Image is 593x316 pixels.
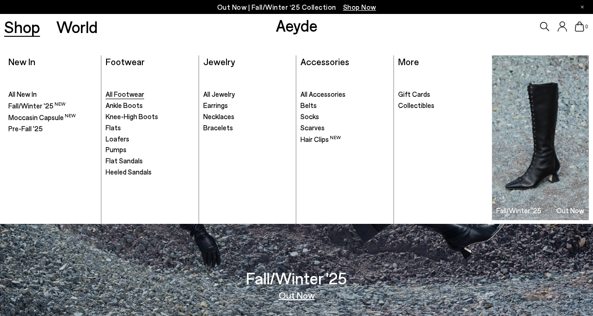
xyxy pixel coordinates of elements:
[556,207,584,214] h3: Out Now
[56,19,98,35] a: World
[106,134,129,143] span: Loafers
[276,15,318,35] a: Aeyde
[203,101,292,110] a: Earrings
[8,56,35,67] a: New In
[203,90,292,99] a: All Jewelry
[300,56,349,67] a: Accessories
[279,290,315,300] a: Out Now
[203,112,292,121] a: Necklaces
[300,101,317,109] span: Belts
[203,123,292,133] a: Bracelets
[492,55,589,220] img: Group_1295_900x.jpg
[8,113,97,122] a: Moccasin Capsule
[8,101,66,110] span: Fall/Winter '25
[300,135,341,143] span: Hair Clips
[398,101,487,110] a: Collectibles
[575,21,584,32] a: 0
[398,56,419,67] a: More
[300,134,389,144] a: Hair Clips
[106,90,144,98] span: All Footwear
[106,134,194,144] a: Loafers
[246,270,347,286] h3: Fall/Winter '25
[398,101,434,109] span: Collectibles
[8,124,97,134] a: Pre-Fall '25
[106,168,152,176] span: Heeled Sandals
[106,90,194,99] a: All Footwear
[106,156,143,165] span: Flat Sandals
[496,207,541,214] h3: Fall/Winter '25
[8,113,76,121] span: Moccasin Capsule
[343,3,376,11] span: Navigate to /collections/new-in
[203,123,233,132] span: Bracelets
[300,112,389,121] a: Socks
[106,101,143,109] span: Ankle Boots
[106,156,194,166] a: Flat Sandals
[106,123,121,132] span: Flats
[106,56,145,67] a: Footwear
[4,19,40,35] a: Shop
[203,56,235,67] a: Jewelry
[300,123,389,133] a: Scarves
[203,112,234,121] span: Necklaces
[8,124,43,133] span: Pre-Fall '25
[8,90,37,98] span: All New In
[584,24,589,29] span: 0
[203,101,228,109] span: Earrings
[106,101,194,110] a: Ankle Boots
[300,90,389,99] a: All Accessories
[106,112,194,121] a: Knee-High Boots
[492,55,589,220] a: Fall/Winter '25 Out Now
[300,90,346,98] span: All Accessories
[398,90,430,98] span: Gift Cards
[300,101,389,110] a: Belts
[398,90,487,99] a: Gift Cards
[106,145,194,155] a: Pumps
[106,123,194,133] a: Flats
[106,145,127,154] span: Pumps
[8,90,97,99] a: All New In
[106,112,158,121] span: Knee-High Boots
[300,112,319,121] span: Socks
[106,168,194,177] a: Heeled Sandals
[203,90,235,98] span: All Jewelry
[217,1,376,13] p: Out Now | Fall/Winter ‘25 Collection
[8,101,97,111] a: Fall/Winter '25
[300,123,325,132] span: Scarves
